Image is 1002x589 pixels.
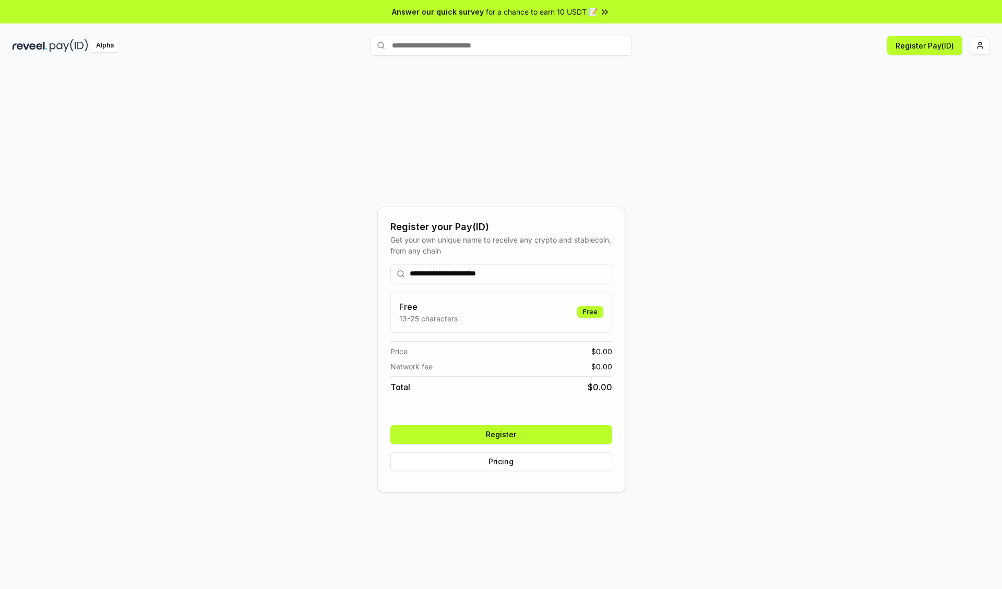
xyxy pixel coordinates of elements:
[90,39,120,52] div: Alpha
[399,313,458,324] p: 13-25 characters
[591,346,612,357] span: $ 0.00
[390,425,612,444] button: Register
[588,381,612,393] span: $ 0.00
[13,39,47,52] img: reveel_dark
[390,381,410,393] span: Total
[390,346,408,357] span: Price
[577,306,603,318] div: Free
[392,6,484,17] span: Answer our quick survey
[390,234,612,256] div: Get your own unique name to receive any crypto and stablecoin, from any chain
[390,452,612,471] button: Pricing
[486,6,598,17] span: for a chance to earn 10 USDT 📝
[390,220,612,234] div: Register your Pay(ID)
[887,36,962,55] button: Register Pay(ID)
[399,300,458,313] h3: Free
[591,361,612,372] span: $ 0.00
[390,361,433,372] span: Network fee
[50,39,88,52] img: pay_id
